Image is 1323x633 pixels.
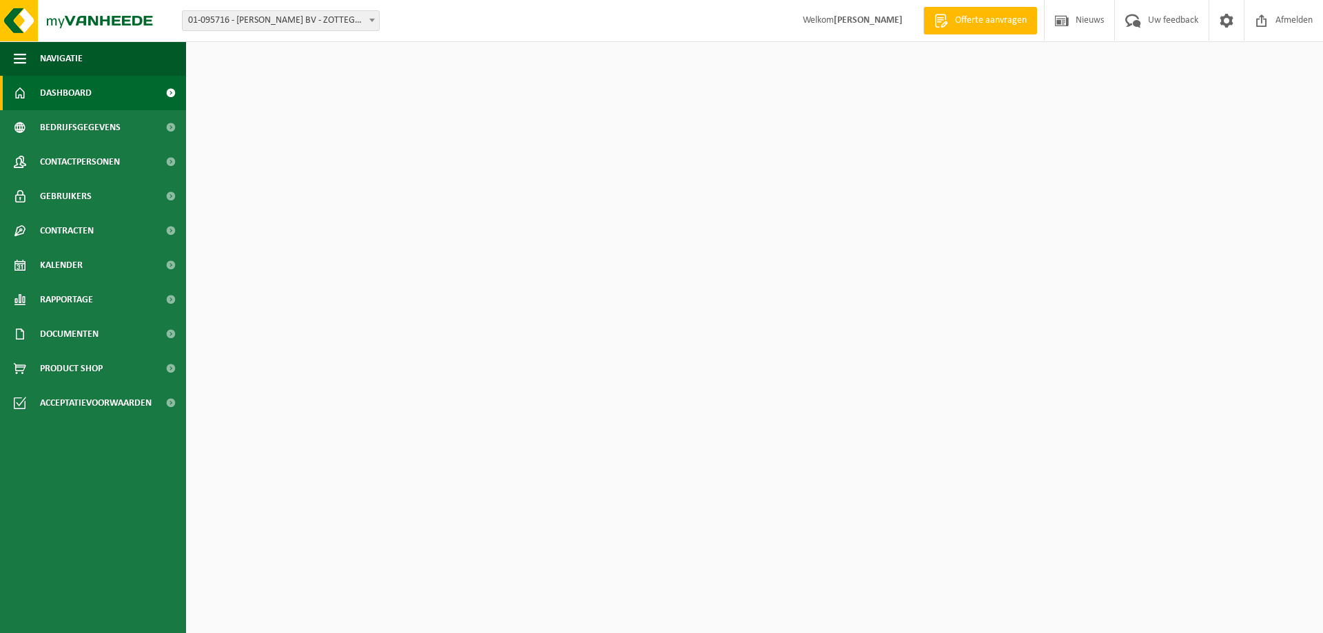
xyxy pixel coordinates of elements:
span: 01-095716 - SAVAT ROLAND BV - ZOTTEGEM [182,10,380,31]
strong: [PERSON_NAME] [834,15,903,25]
span: Documenten [40,317,99,351]
span: 01-095716 - SAVAT ROLAND BV - ZOTTEGEM [183,11,379,30]
span: Contracten [40,214,94,248]
span: Kalender [40,248,83,282]
span: Dashboard [40,76,92,110]
a: Offerte aanvragen [923,7,1037,34]
span: Rapportage [40,282,93,317]
span: Offerte aanvragen [952,14,1030,28]
span: Navigatie [40,41,83,76]
span: Acceptatievoorwaarden [40,386,152,420]
span: Bedrijfsgegevens [40,110,121,145]
span: Contactpersonen [40,145,120,179]
span: Gebruikers [40,179,92,214]
span: Product Shop [40,351,103,386]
